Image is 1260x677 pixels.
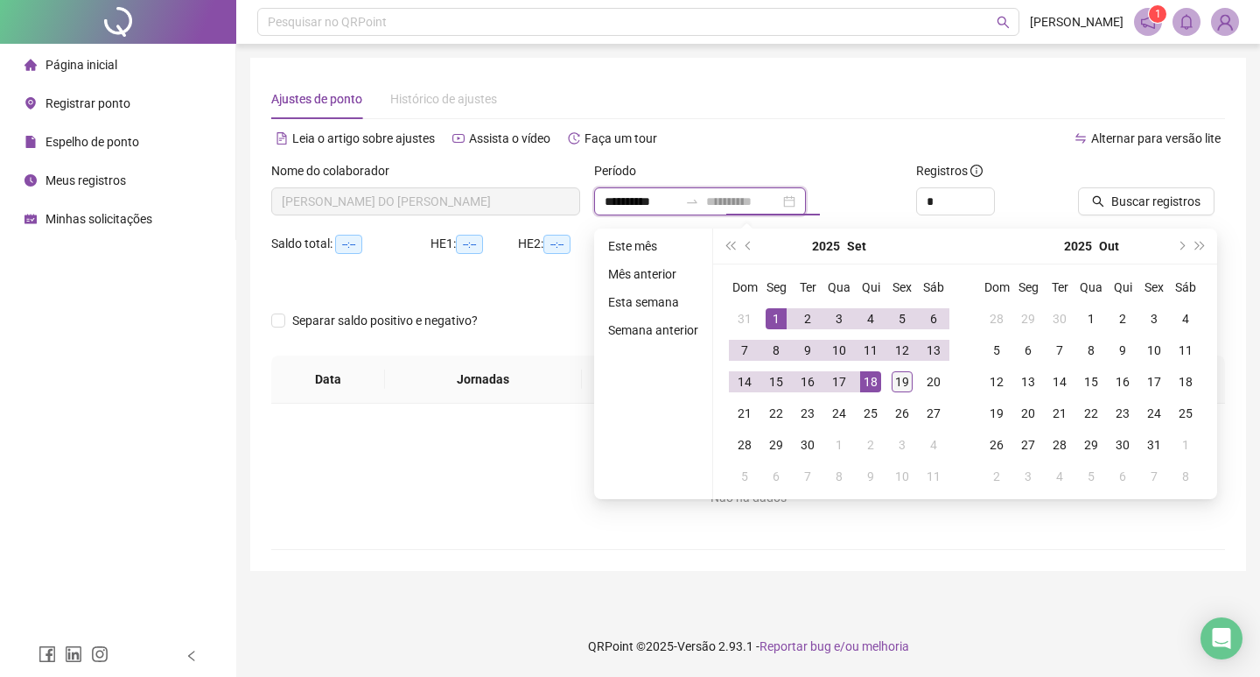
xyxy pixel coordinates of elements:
[568,132,580,145] span: history
[1171,229,1190,264] button: next-year
[829,308,850,329] div: 3
[45,212,152,226] span: Minhas solicitações
[1081,434,1102,455] div: 29
[1012,429,1044,461] td: 2025-10-27
[823,335,855,366] td: 2025-09-10
[91,645,108,663] span: instagram
[792,366,823,398] td: 2025-09-16
[855,366,886,398] td: 2025-09-18
[1049,340,1070,361] div: 7
[469,131,550,145] span: Assista o vídeo
[855,461,886,492] td: 2025-10-09
[1112,466,1133,487] div: 6
[1144,340,1165,361] div: 10
[1155,8,1161,20] span: 1
[918,303,949,335] td: 2025-09-06
[886,335,918,366] td: 2025-09-12
[1018,340,1039,361] div: 6
[1170,272,1201,303] th: Sáb
[918,335,949,366] td: 2025-09-13
[797,403,818,424] div: 23
[1138,272,1170,303] th: Sex
[760,429,792,461] td: 2025-09-29
[1112,308,1133,329] div: 2
[1044,366,1075,398] td: 2025-10-14
[24,97,37,109] span: environment
[981,303,1012,335] td: 2025-09-28
[1049,308,1070,329] div: 30
[860,434,881,455] div: 2
[1138,335,1170,366] td: 2025-10-10
[282,188,570,215] span: AMANDA PERES DO AMARANTE DE BORTOLI
[729,429,760,461] td: 2025-09-28
[739,229,759,264] button: prev-year
[1175,403,1196,424] div: 25
[1012,272,1044,303] th: Seg
[24,136,37,148] span: file
[1099,229,1119,264] button: month panel
[582,356,704,404] th: Entrada 1
[829,434,850,455] div: 1
[1170,335,1201,366] td: 2025-10-11
[1111,192,1200,211] span: Buscar registros
[823,303,855,335] td: 2025-09-03
[1081,466,1102,487] div: 5
[792,335,823,366] td: 2025-09-09
[760,272,792,303] th: Seg
[1030,12,1123,32] span: [PERSON_NAME]
[456,235,483,254] span: --:--
[1170,429,1201,461] td: 2025-11-01
[1200,617,1242,659] div: Open Intercom Messenger
[823,272,855,303] th: Qua
[797,466,818,487] div: 7
[760,461,792,492] td: 2025-10-06
[892,434,913,455] div: 3
[601,320,705,341] li: Semana anterior
[892,340,913,361] div: 12
[1149,5,1166,23] sup: 1
[24,59,37,71] span: home
[1075,429,1107,461] td: 2025-10-29
[760,366,792,398] td: 2025-09-15
[1075,398,1107,429] td: 2025-10-22
[886,461,918,492] td: 2025-10-10
[1107,366,1138,398] td: 2025-10-16
[285,311,485,330] span: Separar saldo positivo e negativo?
[1012,303,1044,335] td: 2025-09-29
[236,616,1260,677] footer: QRPoint © 2025 - 2.93.1 -
[918,429,949,461] td: 2025-10-04
[734,434,755,455] div: 28
[24,174,37,187] span: clock-circle
[390,92,497,106] span: Histórico de ajustes
[685,194,699,208] span: swap-right
[986,371,1007,392] div: 12
[601,264,705,285] li: Mês anterior
[886,366,918,398] td: 2025-09-19
[1012,461,1044,492] td: 2025-11-03
[734,340,755,361] div: 7
[1044,303,1075,335] td: 2025-09-30
[981,335,1012,366] td: 2025-10-05
[829,403,850,424] div: 24
[1144,308,1165,329] div: 3
[1107,335,1138,366] td: 2025-10-09
[1078,187,1214,215] button: Buscar registros
[760,335,792,366] td: 2025-09-08
[1144,403,1165,424] div: 24
[1018,403,1039,424] div: 20
[1175,308,1196,329] div: 4
[860,371,881,392] div: 18
[734,371,755,392] div: 14
[1074,132,1087,145] span: swap
[792,461,823,492] td: 2025-10-07
[271,234,430,254] div: Saldo total:
[981,429,1012,461] td: 2025-10-26
[1112,371,1133,392] div: 16
[886,398,918,429] td: 2025-09-26
[1107,461,1138,492] td: 2025-11-06
[271,161,401,180] label: Nome do colaborador
[1112,434,1133,455] div: 30
[759,639,909,653] span: Reportar bug e/ou melhoria
[729,398,760,429] td: 2025-09-21
[981,398,1012,429] td: 2025-10-19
